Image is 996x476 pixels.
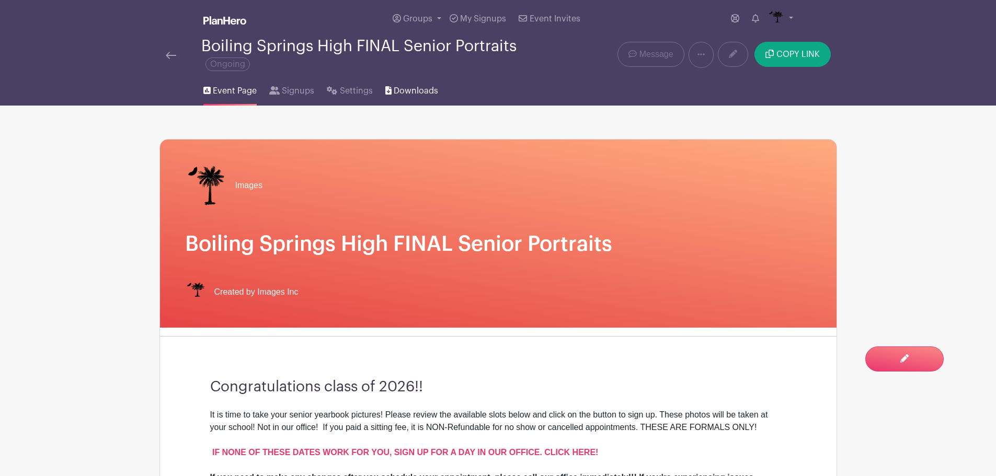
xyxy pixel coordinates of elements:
[327,72,372,106] a: Settings
[768,10,784,27] img: IMAGES%20logo%20transparenT%20PNG%20s.png
[166,52,176,59] img: back-arrow-29a5d9b10d5bd6ae65dc969a981735edf675c4d7a1fe02e03b50dbd4ba3cdb55.svg
[201,38,540,72] div: Boiling Springs High FINAL Senior Portraits
[282,85,314,97] span: Signups
[235,179,262,192] span: Images
[212,448,598,457] a: IF NONE OF THESE DATES WORK FOR YOU, SIGN UP FOR A DAY IN OUR OFFICE. CLICK HERE!
[530,15,580,23] span: Event Invites
[203,72,257,106] a: Event Page
[754,42,830,67] button: COPY LINK
[617,42,684,67] a: Message
[210,378,786,396] h3: Congratulations class of 2026!!
[394,85,438,97] span: Downloads
[776,50,820,59] span: COPY LINK
[185,231,811,257] h1: Boiling Springs High FINAL Senior Portraits
[203,16,246,25] img: logo_white-6c42ec7e38ccf1d336a20a19083b03d10ae64f83f12c07503d8b9e83406b4c7d.svg
[639,48,673,61] span: Message
[185,282,206,303] img: IMAGES%20logo%20transparenT%20PNG%20s.png
[205,57,250,71] span: Ongoing
[210,409,786,471] div: It is time to take your senior yearbook pictures! Please review the available slots below and cli...
[460,15,506,23] span: My Signups
[214,286,299,298] span: Created by Images Inc
[185,165,227,206] img: IMAGES%20logo%20transparenT%20PNG%20s.png
[213,85,257,97] span: Event Page
[340,85,373,97] span: Settings
[269,72,314,106] a: Signups
[385,72,438,106] a: Downloads
[403,15,432,23] span: Groups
